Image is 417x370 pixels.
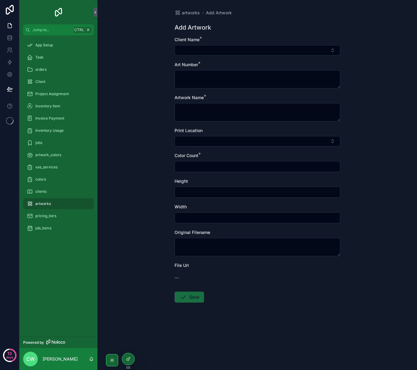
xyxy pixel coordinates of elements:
span: vas_services [35,165,58,170]
span: pricing_tiers [35,214,56,218]
a: artworks [175,10,200,16]
a: pricing_tiers [23,210,94,221]
span: Client [35,79,45,84]
span: Inventory Item [35,104,60,109]
a: Inventory Item [23,101,94,112]
a: clients [23,186,94,197]
a: Powered by [19,337,97,348]
a: App Setup [23,40,94,51]
a: Add Artwork [206,10,232,16]
span: clients [35,189,47,194]
span: artworks [182,10,200,16]
span: Inventory Usage [35,128,64,133]
button: Select Button [175,45,340,56]
a: Inventory Usage [23,125,94,136]
span: ... [175,273,179,280]
span: job_items [35,226,51,231]
span: Project Assignment [35,92,69,96]
a: vas_services [23,162,94,173]
span: Height [175,178,188,184]
span: Jump to... [33,27,71,32]
a: Invoice Payment [23,113,94,124]
p: [PERSON_NAME] [43,356,78,362]
a: Project Assignment [23,88,94,99]
img: App logo [54,7,63,17]
span: artwork_colors [35,153,61,157]
a: orders [23,64,94,75]
span: artworks [35,201,51,206]
span: K [86,27,91,32]
span: Invoice Payment [35,116,64,121]
span: orders [35,67,47,72]
a: Task [23,52,94,63]
span: Art Number [175,62,198,67]
span: jobs [35,140,42,145]
a: artwork_colors [23,149,94,160]
span: Task [35,55,44,60]
span: Artwork Name [175,95,204,100]
span: Ctrl [74,27,85,33]
span: CW [26,355,35,363]
a: Client [23,76,94,87]
p: 13 [7,350,12,357]
span: Original Filename [175,230,210,235]
span: Print Location [175,128,203,133]
p: days [6,353,13,361]
a: artworks [23,198,94,209]
span: Client Name [175,37,200,42]
span: Color Count [175,153,198,158]
h1: Add Artwork [175,23,211,32]
button: Select Button [175,136,340,146]
span: Width [175,204,187,209]
div: scrollable content [19,35,97,242]
a: colors [23,174,94,185]
span: App Setup [35,43,53,48]
button: Jump to...CtrlK [23,24,94,35]
a: jobs [23,137,94,148]
span: colors [35,177,46,182]
span: File Url [175,263,189,268]
span: Powered by [23,340,44,345]
a: job_items [23,223,94,234]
